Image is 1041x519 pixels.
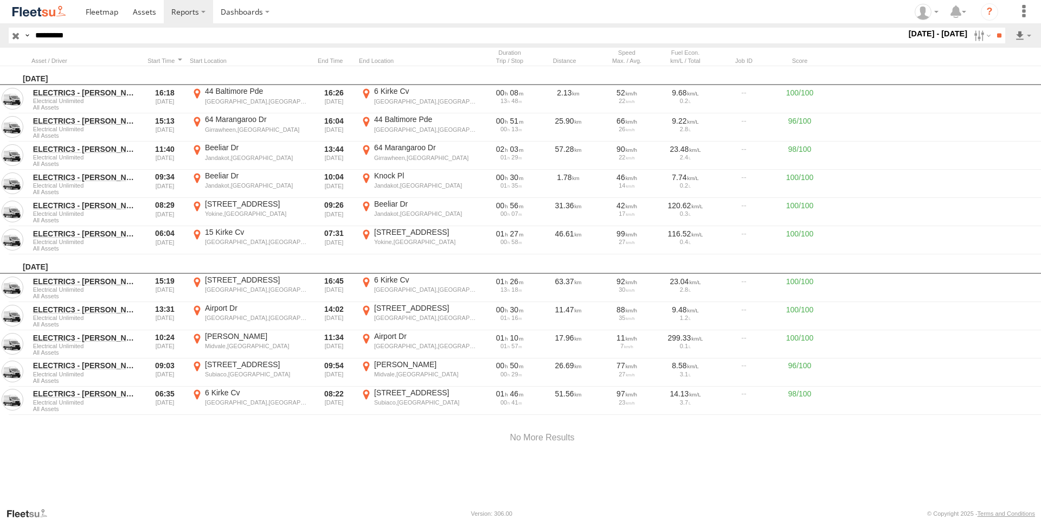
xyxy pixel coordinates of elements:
label: Click to View Event Location [359,275,478,301]
div: 9.48 [660,305,711,315]
div: Jandakot,[GEOGRAPHIC_DATA] [374,182,477,189]
div: 6 Kirke Cv [374,86,477,96]
label: Click to View Event Location [190,227,309,253]
span: 00 [500,371,510,377]
label: Click to View Event Location [359,86,478,112]
div: Jandakot,[GEOGRAPHIC_DATA] [205,154,307,162]
a: Visit our Website [6,508,56,519]
div: 3.7 [660,399,711,406]
span: 18 [511,286,522,293]
span: Electrical Unlimited [33,239,138,245]
label: Search Filter Options [969,28,993,43]
div: 23.48 [660,144,711,154]
a: View Asset in Asset Management [2,144,23,166]
span: 48 [511,98,522,104]
label: Click to View Event Location [190,275,309,301]
div: [STREET_ADDRESS] [374,227,477,237]
div: 11.47 [541,303,595,329]
span: Filter Results to this Group [33,245,138,252]
div: 100/100 [775,331,824,357]
div: 120.62 [660,201,711,210]
label: Click to View Event Location [359,303,478,329]
div: 11:40 [DATE] [144,143,185,169]
span: 13 [500,286,510,293]
span: 03 [510,145,524,153]
div: 6 Kirke Cv [374,275,477,285]
span: 27 [510,229,524,238]
span: 01 [500,315,510,321]
div: 100/100 [775,199,824,225]
div: [5166s] 19/08/2025 15:19 - 19/08/2025 16:45 [484,277,535,286]
a: ELECTRIC3 - [PERSON_NAME] [33,144,138,154]
div: 0.2 [660,182,711,189]
div: Beeliar Dr [205,171,307,181]
div: 99 [601,229,652,239]
div: 16:26 [DATE] [313,86,355,112]
div: [GEOGRAPHIC_DATA],[GEOGRAPHIC_DATA] [374,342,477,350]
div: 17.96 [541,331,595,357]
span: 01 [496,229,508,238]
label: Click to View Event Location [359,143,478,169]
span: 02 [496,145,508,153]
div: Girrawheen,[GEOGRAPHIC_DATA] [374,154,477,162]
div: 11:34 [DATE] [313,331,355,357]
div: 16:18 [DATE] [144,86,185,112]
div: [GEOGRAPHIC_DATA],[GEOGRAPHIC_DATA] [205,314,307,322]
div: 3.1 [660,371,711,377]
div: Airport Dr [374,331,477,341]
div: 66 [601,116,652,126]
div: [STREET_ADDRESS] [205,360,307,369]
div: Jandakot,[GEOGRAPHIC_DATA] [374,210,477,217]
div: [3039s] 19/08/2025 09:03 - 19/08/2025 09:54 [484,361,535,370]
span: 01 [500,154,510,161]
div: 6 Kirke Cv [205,388,307,398]
div: 299.33 [660,333,711,343]
div: 1.78 [541,171,595,197]
span: 16 [511,315,522,321]
div: 15:13 [DATE] [144,114,185,140]
div: Click to Sort [313,57,355,65]
a: View Asset in Asset Management [2,361,23,382]
div: 0.4 [660,239,711,245]
div: 09:54 [DATE] [313,360,355,386]
label: Click to View Event Location [190,114,309,140]
span: 00 [496,173,508,182]
div: 17 [601,210,652,217]
span: 07 [511,210,522,217]
span: Filter Results to this Group [33,132,138,139]
label: Click to View Event Location [359,360,478,386]
a: ELECTRIC3 - [PERSON_NAME] [33,277,138,286]
div: [STREET_ADDRESS] [205,275,307,285]
a: View Asset in Asset Management [2,305,23,326]
a: View Asset in Asset Management [2,116,23,138]
div: [STREET_ADDRESS] [205,199,307,209]
span: Filter Results to this Group [33,217,138,223]
span: Electrical Unlimited [33,286,138,293]
div: [PERSON_NAME] [374,360,477,369]
a: View Asset in Asset Management [2,389,23,411]
div: Subiaco,[GEOGRAPHIC_DATA] [205,370,307,378]
label: Click to View Event Location [190,331,309,357]
label: Click to View Event Location [359,388,478,414]
label: Click to View Event Location [190,199,309,225]
div: [GEOGRAPHIC_DATA],[GEOGRAPHIC_DATA] [205,238,307,246]
div: 10:24 [DATE] [144,331,185,357]
a: ELECTRIC3 - [PERSON_NAME] [33,116,138,126]
div: 26 [601,126,652,132]
div: 10:04 [DATE] [313,171,355,197]
div: [STREET_ADDRESS] [374,388,477,398]
label: Click to View Event Location [359,114,478,140]
a: ELECTRIC3 - [PERSON_NAME] [33,361,138,370]
span: 00 [496,88,508,97]
span: 01 [496,334,508,342]
span: Filter Results to this Group [33,293,138,299]
span: 00 [500,126,510,132]
div: 16:45 [DATE] [313,275,355,301]
span: 58 [511,239,522,245]
a: View Asset in Asset Management [2,229,23,251]
span: 51 [510,117,524,125]
a: ELECTRIC3 - [PERSON_NAME] [33,172,138,182]
div: 25.90 [541,114,595,140]
div: Click to Sort [144,57,185,65]
a: View Asset in Asset Management [2,88,23,110]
